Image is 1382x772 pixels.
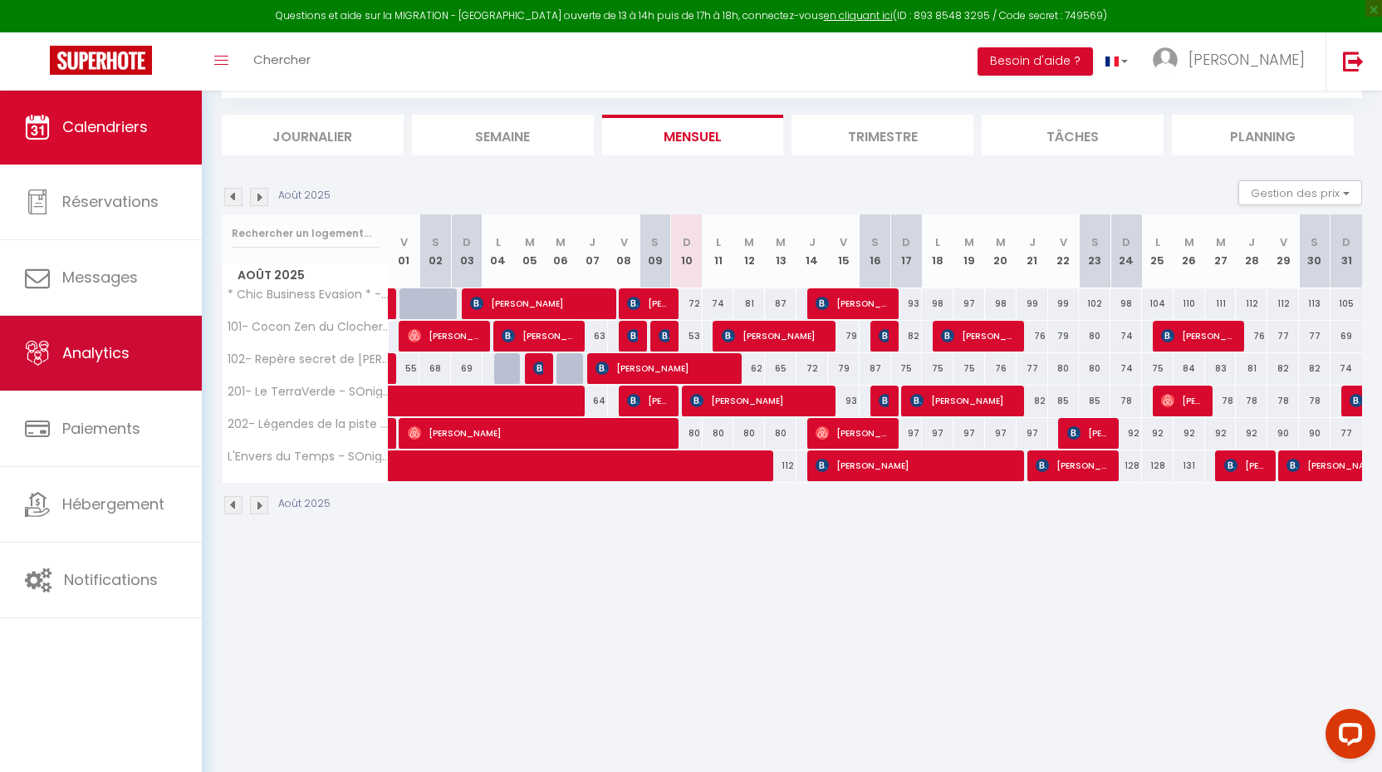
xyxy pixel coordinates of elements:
[902,234,910,250] abbr: D
[62,494,164,514] span: Hébergement
[620,234,628,250] abbr: V
[1017,214,1048,288] th: 21
[483,214,514,288] th: 04
[419,214,451,288] th: 02
[828,214,860,288] th: 15
[733,214,765,288] th: 12
[1248,234,1255,250] abbr: J
[1079,353,1110,384] div: 80
[451,214,483,288] th: 03
[1280,234,1287,250] abbr: V
[703,288,734,319] div: 74
[50,46,152,75] img: Super Booking
[223,263,388,288] span: Août 2025
[278,188,331,204] p: Août 2025
[1236,321,1267,352] div: 76
[1267,214,1299,288] th: 29
[683,234,691,250] abbr: D
[1267,288,1299,319] div: 112
[1079,214,1110,288] th: 23
[978,47,1093,76] button: Besoin d'aide ?
[1142,214,1174,288] th: 25
[1205,386,1237,416] div: 78
[891,288,923,319] div: 93
[690,385,827,416] span: [PERSON_NAME]
[1155,234,1160,250] abbr: L
[556,234,566,250] abbr: M
[733,418,765,449] div: 80
[1267,418,1299,449] div: 90
[765,214,796,288] th: 13
[1142,450,1174,481] div: 128
[1236,288,1267,319] div: 112
[1236,214,1267,288] th: 28
[62,191,159,212] span: Réservations
[816,450,1016,481] span: [PERSON_NAME]
[671,214,703,288] th: 10
[985,353,1017,384] div: 76
[225,353,391,366] span: 102- Repère secret de [PERSON_NAME]- SOnights
[627,320,638,352] span: [PERSON_NAME]
[953,288,985,319] div: 97
[1161,385,1203,416] span: [PERSON_NAME]
[1299,214,1331,288] th: 30
[1188,49,1305,70] span: [PERSON_NAME]
[470,288,607,319] span: [PERSON_NAME]
[891,418,923,449] div: 97
[533,352,544,384] span: [PERSON_NAME]
[1331,353,1362,384] div: 74
[1079,288,1110,319] div: 102
[922,353,953,384] div: 75
[1299,321,1331,352] div: 77
[796,353,828,384] div: 72
[982,115,1164,155] li: Tâches
[1174,214,1205,288] th: 26
[1029,234,1036,250] abbr: J
[1174,353,1205,384] div: 84
[935,234,940,250] abbr: L
[809,234,816,250] abbr: J
[225,386,391,398] span: 201- Le TerraVerde - SOnights
[496,234,501,250] abbr: L
[1067,417,1110,449] span: [PERSON_NAME]
[1174,418,1205,449] div: 92
[62,342,130,363] span: Analytics
[941,320,1015,352] span: [PERSON_NAME]
[716,234,721,250] abbr: L
[608,214,640,288] th: 08
[671,288,703,319] div: 72
[1060,234,1067,250] abbr: V
[419,353,451,384] div: 68
[860,353,891,384] div: 87
[1331,288,1362,319] div: 105
[1017,418,1048,449] div: 97
[964,234,974,250] abbr: M
[1267,386,1299,416] div: 78
[744,234,754,250] abbr: M
[1017,353,1048,384] div: 77
[733,353,765,384] div: 62
[62,267,138,288] span: Messages
[1048,288,1080,319] div: 99
[953,214,985,288] th: 19
[816,417,889,449] span: [PERSON_NAME]
[389,214,420,288] th: 01
[64,569,158,590] span: Notifications
[776,234,786,250] abbr: M
[1205,288,1237,319] div: 111
[671,321,703,352] div: 53
[1299,418,1331,449] div: 90
[879,320,889,352] span: CHERIFF GAMBONE
[1110,418,1142,449] div: 92
[985,214,1017,288] th: 20
[765,418,796,449] div: 80
[922,214,953,288] th: 18
[1017,386,1048,416] div: 82
[1299,386,1331,416] div: 78
[1224,450,1267,481] span: [PERSON_NAME]
[1267,353,1299,384] div: 82
[432,234,439,250] abbr: S
[627,288,669,319] span: [PERSON_NAME]
[765,288,796,319] div: 87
